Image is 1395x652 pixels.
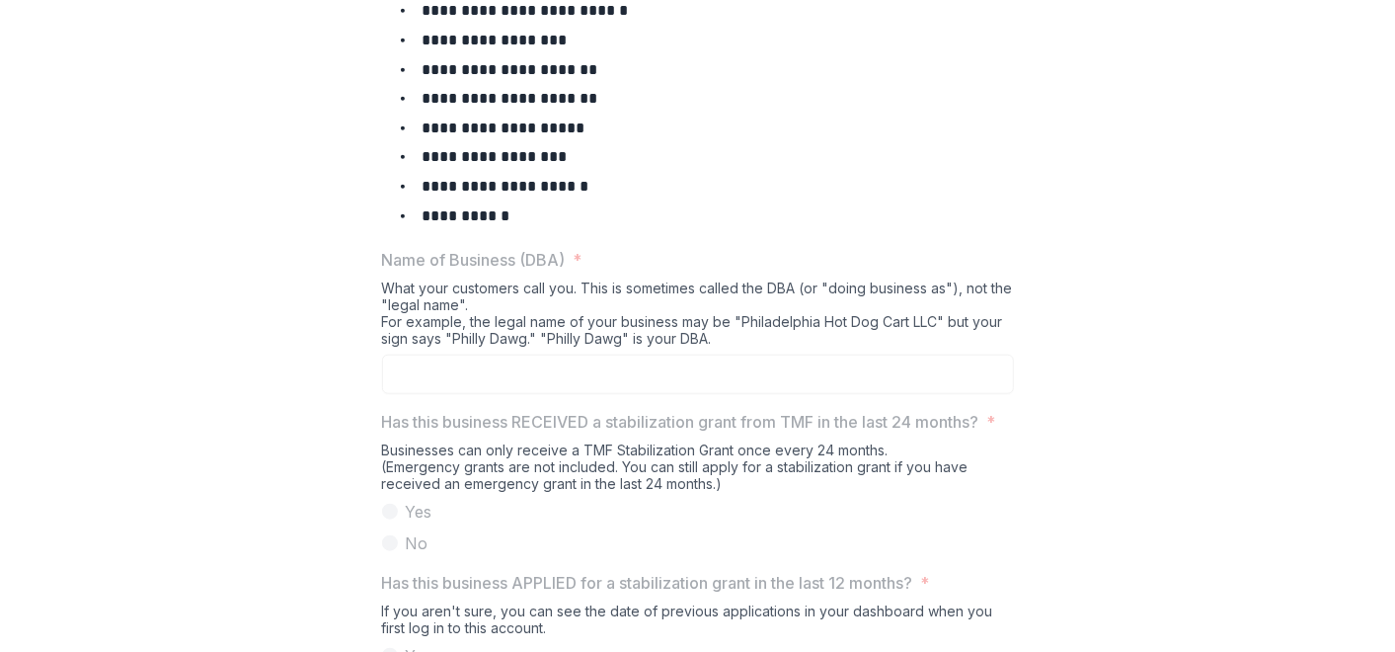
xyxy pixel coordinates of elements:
p: Has this business APPLIED for a stabilization grant in the last 12 months? [382,571,913,595]
div: What your customers call you. This is sometimes called the DBA (or "doing business as"), not the ... [382,280,1014,355]
span: Yes [406,500,432,524]
span: No [406,531,428,555]
p: Has this business RECEIVED a stabilization grant from TMF in the last 24 months? [382,410,979,434]
div: Businesses can only receive a TMF Stabilization Grant once every 24 months. (Emergency grants are... [382,442,1014,500]
div: If you aren't sure, you can see the date of previous applications in your dashboard when you firs... [382,603,1014,644]
p: Name of Business (DBA) [382,248,566,272]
